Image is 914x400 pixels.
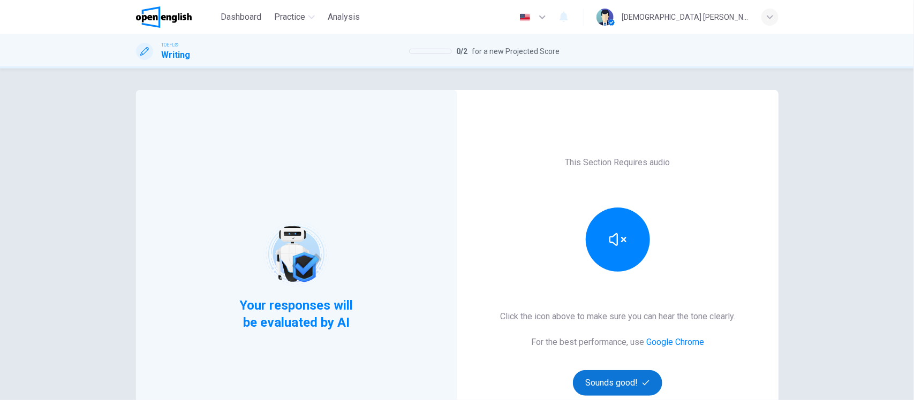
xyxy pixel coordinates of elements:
span: for a new Projected Score [472,45,560,58]
span: Practice [274,11,305,24]
h6: This Section Requires audio [565,156,670,169]
button: Analysis [323,7,364,27]
h1: Writing [162,49,191,61]
h6: For the best performance, use [531,336,704,349]
img: OpenEnglish logo [136,6,192,28]
span: Analysis [328,11,360,24]
span: Your responses will be evaluated by AI [231,297,361,331]
button: Sounds good! [573,370,663,396]
span: TOEFL® [162,41,179,49]
img: en [518,13,532,21]
button: Dashboard [216,7,266,27]
span: Dashboard [221,11,261,24]
div: [DEMOGRAPHIC_DATA] [PERSON_NAME] [622,11,749,24]
img: robot icon [262,220,330,288]
img: Profile picture [596,9,614,26]
a: Google Chrome [646,337,704,347]
h6: Click the icon above to make sure you can hear the tone clearly. [500,310,735,323]
a: OpenEnglish logo [136,6,217,28]
button: Practice [270,7,319,27]
span: 0 / 2 [456,45,467,58]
